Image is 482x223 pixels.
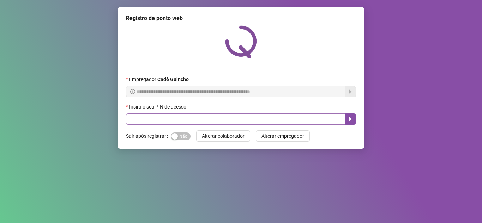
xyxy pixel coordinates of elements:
[126,14,356,23] div: Registro de ponto web
[157,76,189,82] strong: Cadê Guincho
[261,132,304,140] span: Alterar empregador
[126,130,171,142] label: Sair após registrar
[130,89,135,94] span: info-circle
[256,130,310,142] button: Alterar empregador
[225,25,257,58] img: QRPoint
[202,132,245,140] span: Alterar colaborador
[348,116,353,122] span: caret-right
[129,75,189,83] span: Empregador :
[196,130,250,142] button: Alterar colaborador
[126,103,191,111] label: Insira o seu PIN de acesso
